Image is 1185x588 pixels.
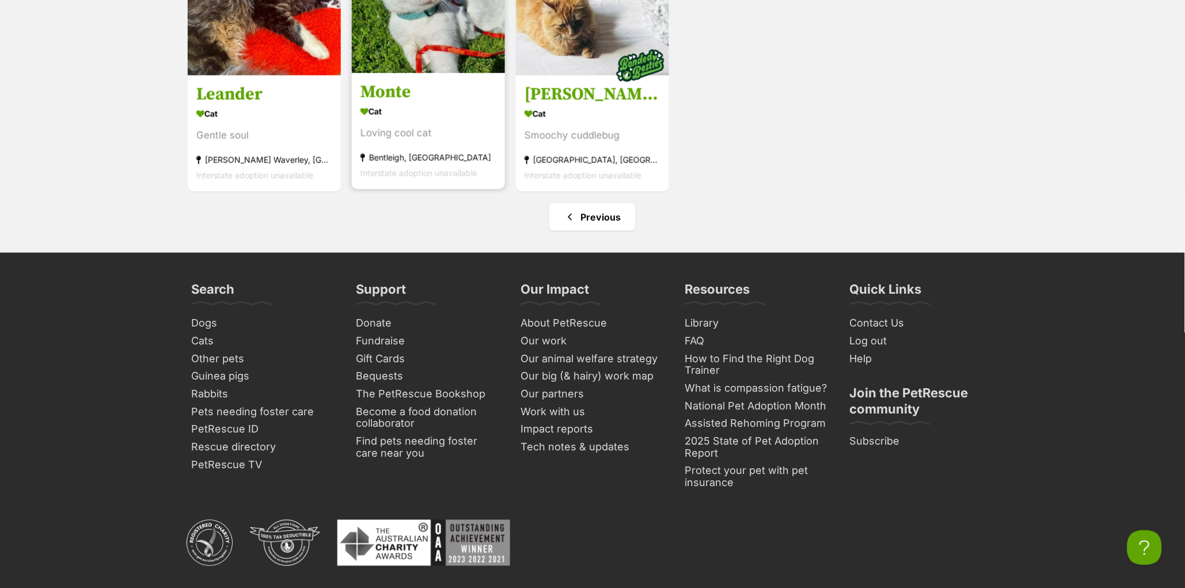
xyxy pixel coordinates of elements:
[516,333,669,351] a: Our work
[850,282,922,305] h3: Quick Links
[351,386,504,404] a: The PetRescue Bookshop
[188,75,341,192] a: Leander Cat Gentle soul [PERSON_NAME] Waverley, [GEOGRAPHIC_DATA] Interstate adoption unavailable...
[360,81,496,103] h3: Monte
[516,439,669,457] a: Tech notes & updates
[187,421,340,439] a: PetRescue ID
[850,385,994,424] h3: Join the PetRescue community
[351,315,504,333] a: Donate
[187,439,340,457] a: Rescue directory
[845,433,998,451] a: Subscribe
[516,386,669,404] a: Our partners
[845,333,998,351] a: Log out
[845,351,998,369] a: Help
[681,433,834,462] a: 2025 State of Pet Adoption Report
[352,73,505,189] a: Monte Cat Loving cool cat Bentleigh, [GEOGRAPHIC_DATA] Interstate adoption unavailable favourite
[187,315,340,333] a: Dogs
[187,368,340,386] a: Guinea pigs
[525,170,641,180] span: Interstate adoption unavailable
[1127,530,1162,565] iframe: Help Scout Beacon - Open
[351,368,504,386] a: Bequests
[187,203,998,231] nav: Pagination
[516,421,669,439] a: Impact reports
[681,398,834,416] a: National Pet Adoption Month
[681,315,834,333] a: Library
[525,128,660,143] div: Smoochy cuddlebug
[351,433,504,462] a: Find pets needing foster care near you
[187,386,340,404] a: Rabbits
[516,404,669,422] a: Work with us
[521,282,589,305] h3: Our Impact
[187,520,233,566] img: ACNC
[525,105,660,122] div: Cat
[351,351,504,369] a: Gift Cards
[549,203,636,231] a: Previous page
[516,75,669,192] a: [PERSON_NAME] & River Cat Smoochy cuddlebug [GEOGRAPHIC_DATA], [GEOGRAPHIC_DATA] Interstate adopt...
[516,315,669,333] a: About PetRescue
[196,152,332,168] div: [PERSON_NAME] Waverley, [GEOGRAPHIC_DATA]
[196,170,313,180] span: Interstate adoption unavailable
[612,37,669,94] img: bonded besties
[196,84,332,105] h3: Leander
[681,333,834,351] a: FAQ
[681,351,834,380] a: How to Find the Right Dog Trainer
[351,333,504,351] a: Fundraise
[845,315,998,333] a: Contact Us
[525,152,660,168] div: [GEOGRAPHIC_DATA], [GEOGRAPHIC_DATA]
[250,520,320,566] img: DGR
[685,282,750,305] h3: Resources
[360,150,496,165] div: Bentleigh, [GEOGRAPHIC_DATA]
[525,84,660,105] h3: [PERSON_NAME] & River
[516,368,669,386] a: Our big (& hairy) work map
[681,415,834,433] a: Assisted Rehoming Program
[360,103,496,120] div: Cat
[681,380,834,398] a: What is compassion fatigue?
[356,282,406,305] h3: Support
[360,126,496,141] div: Loving cool cat
[360,168,477,178] span: Interstate adoption unavailable
[337,520,510,566] img: Australian Charity Awards - Outstanding Achievement Winner 2023 - 2022 - 2021
[191,282,234,305] h3: Search
[516,351,669,369] a: Our animal welfare strategy
[187,404,340,422] a: Pets needing foster care
[187,333,340,351] a: Cats
[187,351,340,369] a: Other pets
[681,462,834,492] a: Protect your pet with pet insurance
[351,404,504,433] a: Become a food donation collaborator
[196,105,332,122] div: Cat
[196,128,332,143] div: Gentle soul
[187,457,340,475] a: PetRescue TV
